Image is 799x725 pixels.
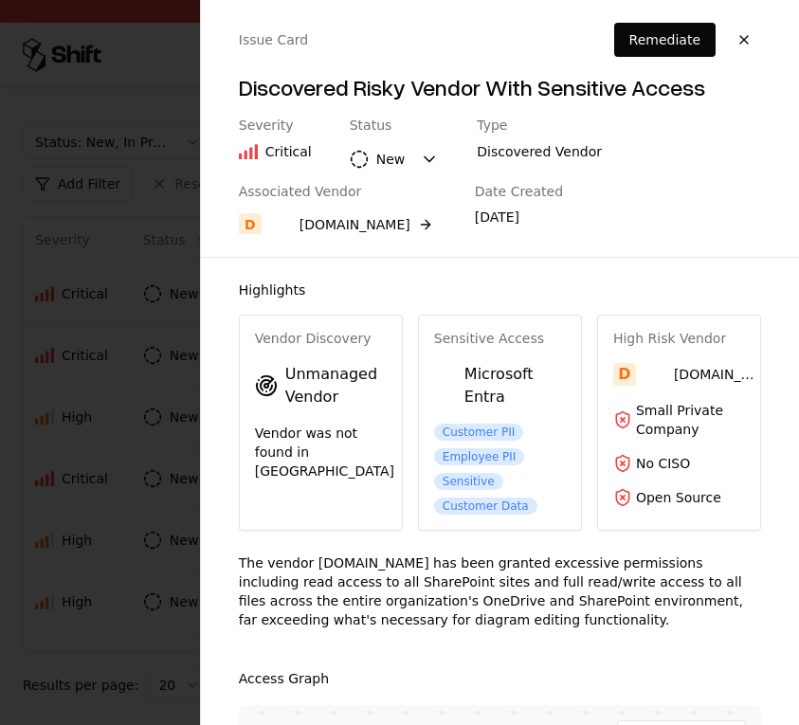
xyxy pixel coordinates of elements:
[434,498,537,515] div: Customer Data
[300,215,410,234] div: [DOMAIN_NAME]
[265,142,312,161] div: Critical
[376,150,406,169] div: New
[239,667,761,690] div: Access Graph
[475,208,563,234] div: [DATE]
[269,213,292,236] img: Draw.io
[477,118,602,135] div: Type
[239,118,312,135] div: Severity
[644,363,666,386] img: Draw.io
[239,208,437,242] button: D[DOMAIN_NAME]
[239,30,308,49] div: Issue Card
[239,553,761,644] div: The vendor [DOMAIN_NAME] has been granted excessive permissions including read access to all Shar...
[239,72,761,102] h4: Discovered Risky Vendor With Sensitive Access
[434,473,503,490] div: Sensitive
[350,118,440,135] div: Status
[434,448,525,465] div: Employee PII
[636,488,721,507] div: Open Source
[434,331,566,348] div: Sensitive Access
[674,365,785,384] div: [DOMAIN_NAME]
[613,331,745,348] div: High Risk Vendor
[475,184,563,201] div: Date Created
[636,401,745,439] div: Small Private Company
[239,184,437,201] div: Associated Vendor
[434,363,566,408] div: Microsoft Entra
[239,213,262,236] div: D
[255,331,387,348] div: Vendor Discovery
[285,363,387,408] div: Unmanaged Vendor
[434,374,457,397] img: Microsoft Entra
[614,23,716,57] button: Remediate
[636,454,690,473] div: No CISO
[477,142,602,169] div: Discovered Vendor
[239,281,761,299] div: Highlights
[255,424,387,480] div: Vendor was not found in [GEOGRAPHIC_DATA]
[613,363,636,386] div: D
[434,424,523,441] div: Customer PII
